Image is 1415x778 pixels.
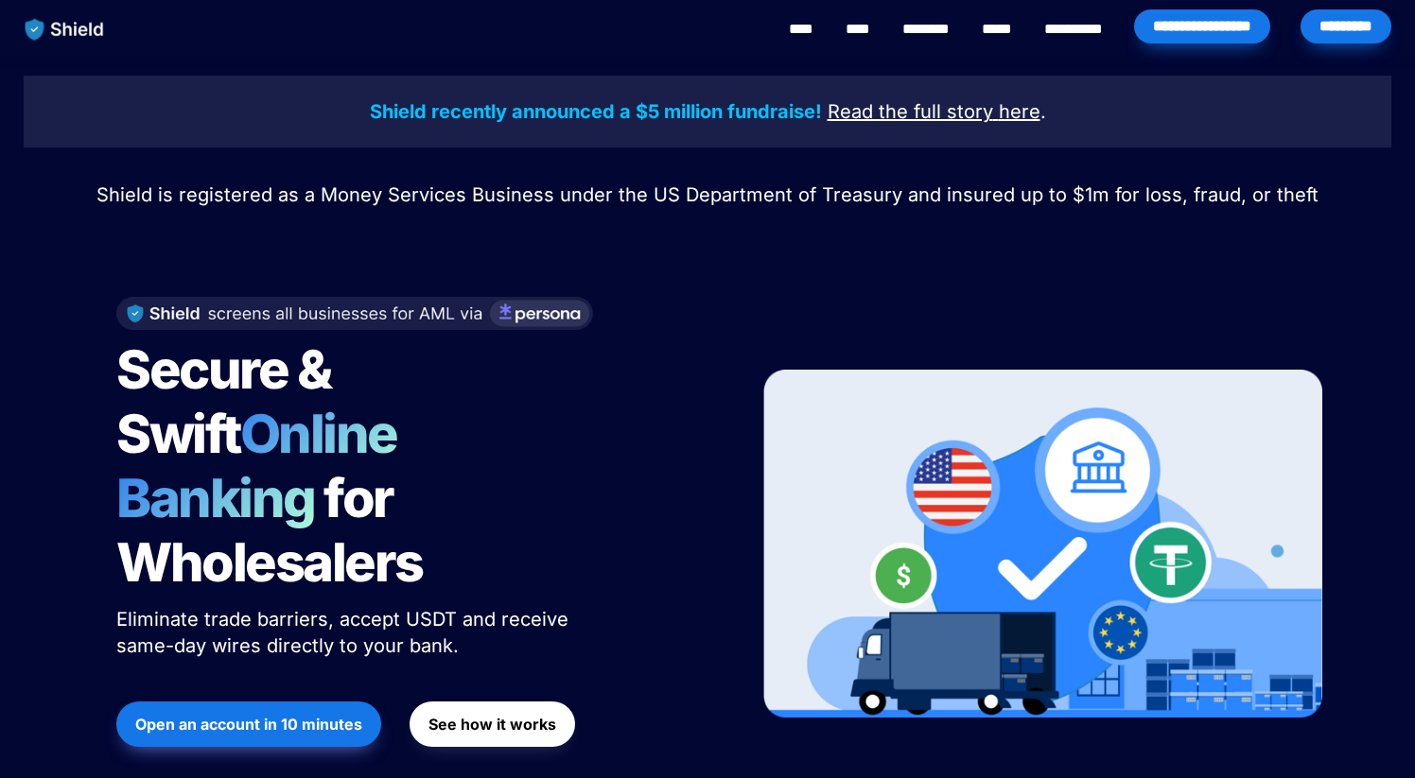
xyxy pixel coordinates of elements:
[96,183,1319,206] span: Shield is registered as a Money Services Business under the US Department of Treasury and insured...
[116,608,574,657] span: Eliminate trade barriers, accept USDT and receive same-day wires directly to your bank.
[116,701,381,747] button: Open an account in 10 minutes
[828,103,993,122] a: Read the full story
[116,466,423,595] span: for Wholesalers
[116,337,340,466] span: Secure & Swift
[1040,100,1046,123] span: .
[116,402,416,530] span: Online Banking
[410,701,575,747] button: See how it works
[135,715,362,734] strong: Open an account in 10 minutes
[428,715,556,734] strong: See how it works
[16,9,114,49] img: website logo
[828,100,993,123] u: Read the full story
[370,100,822,123] strong: Shield recently announced a $5 million fundraise!
[410,692,575,756] a: See how it works
[999,103,1040,122] a: here
[116,692,381,756] a: Open an account in 10 minutes
[999,100,1040,123] u: here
